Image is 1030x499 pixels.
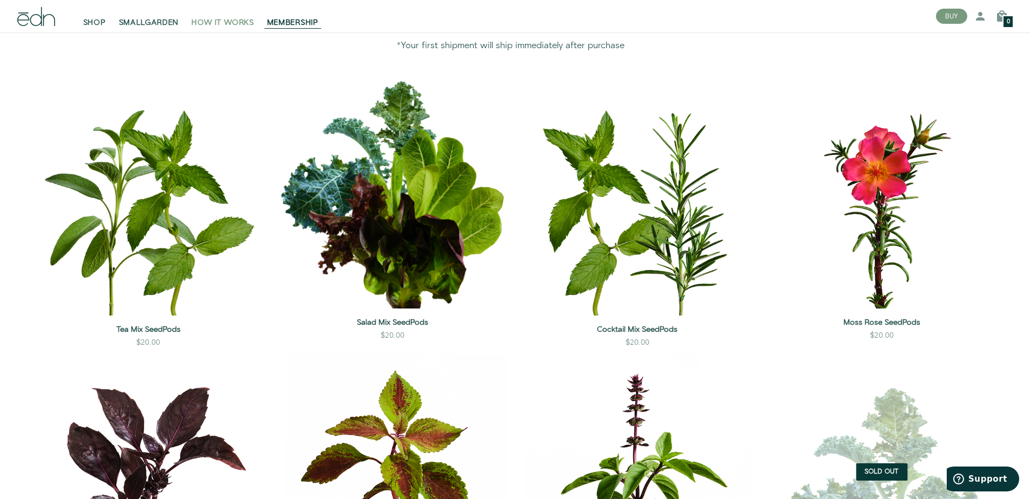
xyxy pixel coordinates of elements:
div: $20.00 [136,337,160,348]
span: HOW IT WORKS [191,17,254,28]
img: Salad Mix SeedPods [279,81,506,308]
img: Moss Rose SeedPods [768,81,995,308]
a: SHOP [77,4,112,28]
div: $20.00 [381,330,404,341]
a: Cocktail Mix SeedPods [524,324,751,335]
a: Salad Mix SeedPods [279,317,506,328]
a: MEMBERSHIP [261,4,325,28]
div: $20.00 [626,337,649,348]
img: Tea Mix SeedPods [35,81,262,316]
img: Cocktail Mix SeedPods [524,81,751,316]
h4: *Your first shipment will ship immediately after purchase [17,41,1004,51]
iframe: Opens a widget where you can find more information [947,467,1019,494]
div: $20.00 [870,330,894,341]
button: BUY [936,9,967,24]
a: Tea Mix SeedPods [35,324,262,335]
span: 0 [1007,19,1010,25]
a: Moss Rose SeedPods [768,317,995,328]
span: SHOP [83,17,106,28]
a: SMALLGARDEN [112,4,185,28]
span: MEMBERSHIP [267,17,318,28]
a: HOW IT WORKS [185,4,260,28]
span: Sold Out [865,469,899,475]
h3: Pick option to start—you can swap varieties each cycle. [17,21,1004,32]
span: SMALLGARDEN [119,17,179,28]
